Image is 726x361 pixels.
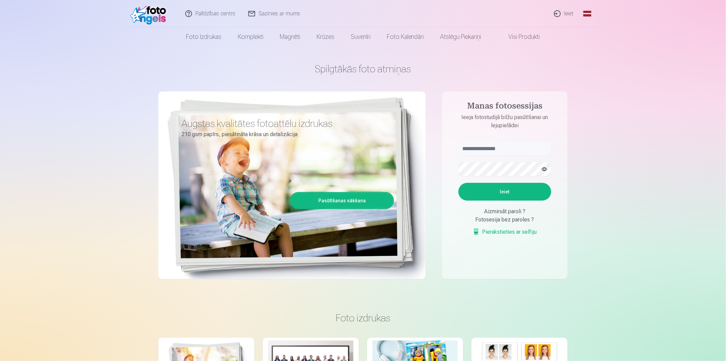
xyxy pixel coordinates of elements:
p: 210 gsm papīrs, piesātināta krāsa un detalizācija [181,130,389,139]
a: Suvenīri [343,27,379,46]
h3: Augstas kvalitātes fotoattēlu izdrukas [181,117,389,130]
h4: Manas fotosessijas [452,101,558,113]
div: Aizmirsāt paroli ? [459,207,551,216]
a: Magnēti [272,27,308,46]
a: Visi produkti [490,27,548,46]
img: /fa1 [130,3,170,25]
button: Ieiet [459,183,551,201]
a: Pasūtīšanas sākšana [291,193,393,208]
div: Fotosesija bez paroles ? [459,216,551,224]
a: Foto izdrukas [178,27,230,46]
a: Atslēgu piekariņi [432,27,490,46]
h3: Foto izdrukas [164,312,562,324]
a: Komplekti [230,27,272,46]
h1: Spilgtākās foto atmiņas [158,63,568,75]
p: Ieeja fotostudijā bilžu pasūtīšanai un lejupielādei [452,113,558,130]
a: Foto kalendāri [379,27,432,46]
a: Pierakstieties ar selfiju [473,228,537,236]
a: Krūzes [308,27,343,46]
